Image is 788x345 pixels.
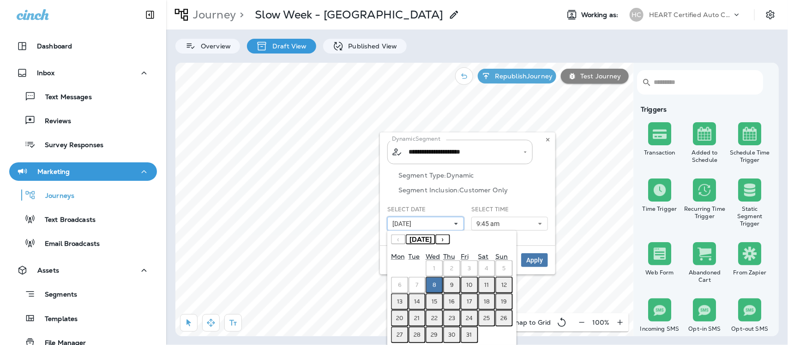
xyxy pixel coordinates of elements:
[461,310,478,327] button: October 24, 2025
[9,309,157,328] button: Templates
[431,331,438,339] abbr: October 29, 2025
[468,265,471,272] abbr: October 3, 2025
[461,327,478,343] button: October 31, 2025
[491,72,553,80] p: Republish Journey
[501,281,507,289] abbr: October 12, 2025
[409,327,426,343] button: October 28, 2025
[9,87,157,106] button: Text Messages
[639,269,680,276] div: Web Form
[466,281,472,289] abbr: October 10, 2025
[443,293,461,310] button: October 16, 2025
[443,277,461,293] button: October 9, 2025
[467,331,472,339] abbr: October 31, 2025
[9,37,157,55] button: Dashboard
[649,11,732,18] p: HEART Certified Auto Care
[495,260,513,277] button: October 5, 2025
[461,277,478,293] button: October 10, 2025
[478,69,556,83] button: RepublishJourney
[426,277,443,293] button: October 8, 2025
[236,8,244,22] p: >
[466,315,473,322] abbr: October 24, 2025
[495,277,513,293] button: October 12, 2025
[435,234,450,244] button: ›
[495,310,513,327] button: October 26, 2025
[9,162,157,181] button: Marketing
[433,265,436,272] abbr: October 1, 2025
[426,260,443,277] button: October 1, 2025
[9,111,157,130] button: Reviews
[9,261,157,280] button: Assets
[503,265,506,272] abbr: October 5, 2025
[450,281,454,289] abbr: October 9, 2025
[9,185,157,205] button: Journeys
[9,284,157,304] button: Segments
[398,172,548,179] p: Segment Type: Dynamic
[521,253,548,267] button: Apply
[762,6,779,23] button: Settings
[684,325,726,333] div: Opt-in SMS
[37,267,59,274] p: Assets
[521,148,529,156] button: Open
[36,291,77,300] p: Segments
[137,6,163,24] button: Collapse Sidebar
[9,64,157,82] button: Inbox
[36,192,74,201] p: Journeys
[387,217,464,231] button: [DATE]
[409,277,426,293] button: October 7, 2025
[684,269,726,284] div: Abandoned Cart
[729,149,770,164] div: Schedule Time Trigger
[391,293,409,310] button: October 13, 2025
[433,281,436,289] abbr: October 8, 2025
[461,252,469,261] abbr: Friday
[484,298,490,305] abbr: October 18, 2025
[630,8,644,22] div: HC
[36,216,96,225] p: Text Broadcasts
[391,252,405,261] abbr: Monday
[37,69,54,77] p: Inbox
[36,141,103,150] p: Survey Responses
[255,8,443,22] p: Slow Week - [GEOGRAPHIC_DATA]
[478,293,496,310] button: October 18, 2025
[36,240,100,249] p: Email Broadcasts
[639,149,680,156] div: Transaction
[467,298,472,305] abbr: October 17, 2025
[37,168,70,175] p: Marketing
[485,265,488,272] abbr: October 4, 2025
[478,260,496,277] button: October 4, 2025
[36,315,78,324] p: Templates
[432,298,437,305] abbr: October 15, 2025
[344,42,397,50] p: Published View
[639,205,680,213] div: Time Trigger
[415,315,420,322] abbr: October 21, 2025
[9,135,157,154] button: Survey Responses
[448,331,455,339] abbr: October 30, 2025
[501,298,507,305] abbr: October 19, 2025
[526,257,543,263] span: Apply
[450,265,453,272] abbr: October 2, 2025
[406,234,435,244] button: [DATE]
[484,281,489,289] abbr: October 11, 2025
[443,310,461,327] button: October 23, 2025
[426,310,443,327] button: October 22, 2025
[478,310,496,327] button: October 25, 2025
[449,315,455,322] abbr: October 23, 2025
[396,315,403,322] abbr: October 20, 2025
[37,42,72,50] p: Dashboard
[729,205,770,227] div: Static Segment Trigger
[461,293,478,310] button: October 17, 2025
[426,252,440,261] abbr: Wednesday
[561,69,629,83] button: Test Journey
[426,327,443,343] button: October 29, 2025
[637,106,772,113] div: Triggers
[729,325,770,333] div: Opt-out SMS
[443,260,461,277] button: October 2, 2025
[461,260,478,277] button: October 3, 2025
[255,8,443,22] div: Slow Week - Evanston
[36,93,92,102] p: Text Messages
[449,298,455,305] abbr: October 16, 2025
[409,252,420,261] abbr: Tuesday
[9,209,157,229] button: Text Broadcasts
[189,8,236,22] p: Journey
[9,233,157,253] button: Email Broadcasts
[409,310,426,327] button: October 21, 2025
